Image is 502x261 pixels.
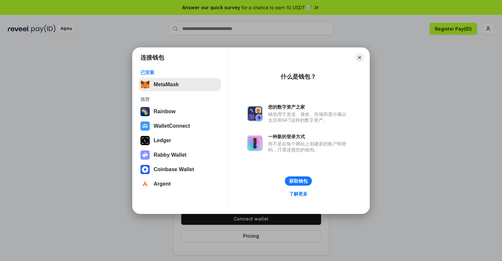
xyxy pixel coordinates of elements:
button: Coinbase Wallet [138,163,221,176]
div: WalletConnect [154,123,190,129]
img: svg+xml,%3Csvg%20width%3D%22120%22%20height%3D%22120%22%20viewBox%3D%220%200%20120%20120%22%20fil... [140,107,150,116]
img: svg+xml,%3Csvg%20xmlns%3D%22http%3A%2F%2Fwww.w3.org%2F2000%2Fsvg%22%20fill%3D%22none%22%20viewBox... [247,135,263,151]
img: svg+xml,%3Csvg%20width%3D%2228%22%20height%3D%2228%22%20viewBox%3D%220%200%2028%2028%22%20fill%3D... [140,179,150,189]
img: svg+xml,%3Csvg%20xmlns%3D%22http%3A%2F%2Fwww.w3.org%2F2000%2Fsvg%22%20width%3D%2228%22%20height%3... [140,136,150,145]
div: 而不是在每个网站上创建新的账户和密码，只需连接您的钱包。 [268,141,350,153]
button: Ledger [138,134,221,147]
img: svg+xml,%3Csvg%20fill%3D%22none%22%20height%3D%2233%22%20viewBox%3D%220%200%2035%2033%22%20width%... [140,80,150,89]
div: 钱包用于发送、接收、存储和显示像以太坊和NFT这样的数字资产。 [268,111,350,123]
div: Rainbow [154,109,176,115]
h1: 连接钱包 [140,54,164,62]
button: Close [355,53,364,62]
button: MetaMask [138,78,221,91]
div: Argent [154,181,171,187]
div: Ledger [154,138,171,144]
button: Rabby Wallet [138,148,221,162]
img: svg+xml,%3Csvg%20width%3D%2228%22%20height%3D%2228%22%20viewBox%3D%220%200%2028%2028%22%20fill%3D... [140,121,150,131]
div: 一种新的登录方式 [268,134,350,140]
img: svg+xml,%3Csvg%20xmlns%3D%22http%3A%2F%2Fwww.w3.org%2F2000%2Fsvg%22%20fill%3D%22none%22%20viewBox... [247,106,263,121]
button: Argent [138,177,221,191]
div: 推荐 [140,96,219,102]
button: 获取钱包 [285,176,312,186]
div: 什么是钱包？ [281,73,316,81]
div: 了解更多 [289,191,308,197]
div: 已安装 [140,69,219,75]
a: 了解更多 [285,190,312,198]
div: Coinbase Wallet [154,167,194,172]
div: Rabby Wallet [154,152,187,158]
img: svg+xml,%3Csvg%20width%3D%2228%22%20height%3D%2228%22%20viewBox%3D%220%200%2028%2028%22%20fill%3D... [140,165,150,174]
button: WalletConnect [138,119,221,133]
div: 您的数字资产之家 [268,104,350,110]
img: svg+xml,%3Csvg%20xmlns%3D%22http%3A%2F%2Fwww.w3.org%2F2000%2Fsvg%22%20fill%3D%22none%22%20viewBox... [140,150,150,160]
button: Rainbow [138,105,221,118]
div: 获取钱包 [289,178,308,184]
div: MetaMask [154,82,179,88]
